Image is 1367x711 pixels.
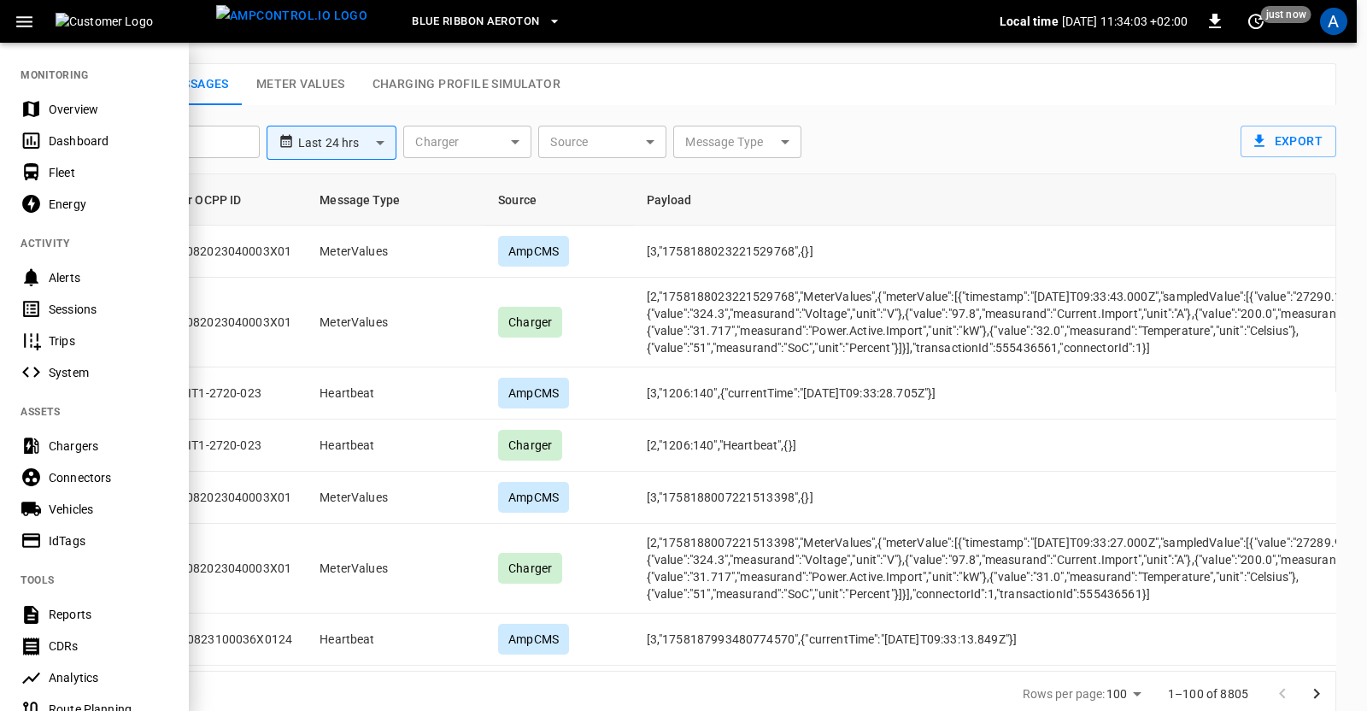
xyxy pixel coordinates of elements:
[1320,8,1347,35] div: profile-icon
[49,132,167,150] div: Dashboard
[49,638,167,655] div: CDRs
[1000,13,1059,30] p: Local time
[1062,13,1188,30] p: [DATE] 11:34:03 +02:00
[412,12,539,32] span: Blue Ribbon Aeroton
[216,5,367,26] img: ampcontrol.io logo
[1261,6,1311,23] span: just now
[49,301,167,318] div: Sessions
[49,269,167,286] div: Alerts
[49,501,167,518] div: Vehicles
[49,606,167,623] div: Reports
[49,364,167,381] div: System
[49,438,167,455] div: Chargers
[49,164,167,181] div: Fleet
[49,101,167,118] div: Overview
[49,669,167,686] div: Analytics
[56,13,209,30] img: Customer Logo
[49,532,167,549] div: IdTags
[49,332,167,350] div: Trips
[49,196,167,213] div: Energy
[1242,8,1270,35] button: set refresh interval
[49,469,167,486] div: Connectors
